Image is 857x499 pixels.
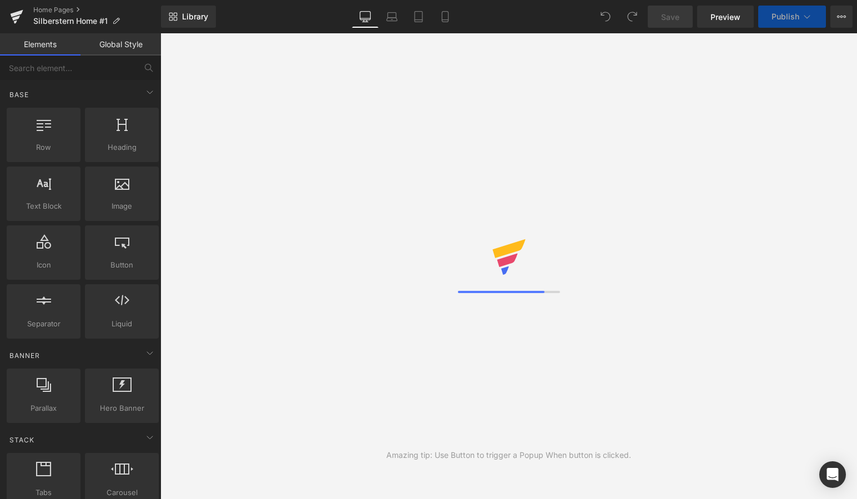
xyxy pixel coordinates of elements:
span: Save [661,11,679,23]
button: Publish [758,6,826,28]
span: Separator [10,318,77,330]
div: Open Intercom Messenger [819,461,846,488]
a: Tablet [405,6,432,28]
span: Silberstern Home #1 [33,17,108,26]
span: Preview [710,11,740,23]
a: New Library [161,6,216,28]
span: Liquid [88,318,155,330]
button: Redo [621,6,643,28]
a: Mobile [432,6,458,28]
span: Heading [88,142,155,153]
span: Parallax [10,402,77,414]
span: Base [8,89,30,100]
div: Amazing tip: Use Button to trigger a Popup When button is clicked. [386,449,631,461]
span: Hero Banner [88,402,155,414]
a: Home Pages [33,6,161,14]
span: Text Block [10,200,77,212]
span: Carousel [88,487,155,498]
span: Publish [772,12,799,21]
a: Laptop [379,6,405,28]
span: Icon [10,259,77,271]
span: Button [88,259,155,271]
span: Banner [8,350,41,361]
span: Image [88,200,155,212]
a: Desktop [352,6,379,28]
span: Library [182,12,208,22]
button: More [830,6,853,28]
button: Undo [594,6,617,28]
span: Row [10,142,77,153]
a: Global Style [80,33,161,56]
span: Stack [8,435,36,445]
span: Tabs [10,487,77,498]
a: Preview [697,6,754,28]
